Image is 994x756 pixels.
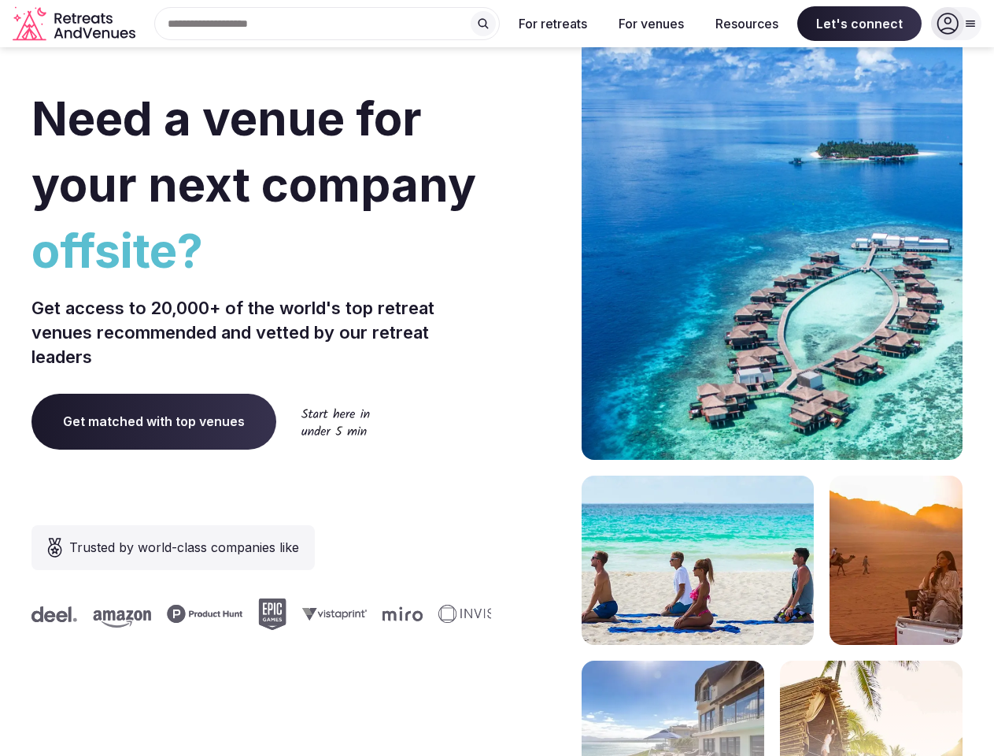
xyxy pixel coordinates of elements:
span: offsite? [31,217,491,283]
span: Trusted by world-class companies like [69,538,299,557]
a: Visit the homepage [13,6,139,42]
span: Let's connect [797,6,922,41]
svg: Epic Games company logo [245,598,273,630]
span: Need a venue for your next company [31,90,476,213]
img: yoga on tropical beach [582,476,814,645]
button: Resources [703,6,791,41]
svg: Deel company logo [18,606,64,622]
img: woman sitting in back of truck with camels [830,476,963,645]
svg: Miro company logo [369,606,409,621]
button: For venues [606,6,697,41]
svg: Invisible company logo [425,605,512,624]
a: Get matched with top venues [31,394,276,449]
img: Start here in under 5 min [301,408,370,435]
button: For retreats [506,6,600,41]
svg: Retreats and Venues company logo [13,6,139,42]
svg: Vistaprint company logo [289,607,353,621]
p: Get access to 20,000+ of the world's top retreat venues recommended and vetted by our retreat lea... [31,296,491,369]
